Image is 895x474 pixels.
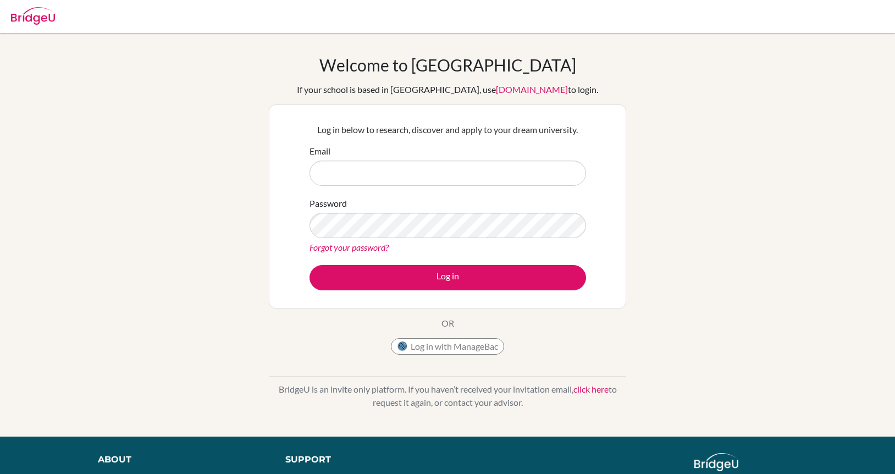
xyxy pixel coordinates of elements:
img: logo_white@2x-f4f0deed5e89b7ecb1c2cc34c3e3d731f90f0f143d5ea2071677605dd97b5244.png [694,453,739,471]
img: Bridge-U [11,7,55,25]
label: Password [310,197,347,210]
a: [DOMAIN_NAME] [496,84,568,95]
div: About [98,453,260,466]
div: Support [285,453,436,466]
label: Email [310,145,330,158]
div: If your school is based in [GEOGRAPHIC_DATA], use to login. [297,83,598,96]
p: OR [441,317,454,330]
a: Forgot your password? [310,242,389,252]
button: Log in [310,265,586,290]
p: Log in below to research, discover and apply to your dream university. [310,123,586,136]
h1: Welcome to [GEOGRAPHIC_DATA] [319,55,576,75]
button: Log in with ManageBac [391,338,504,355]
p: BridgeU is an invite only platform. If you haven’t received your invitation email, to request it ... [269,383,626,409]
a: click here [573,384,609,394]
